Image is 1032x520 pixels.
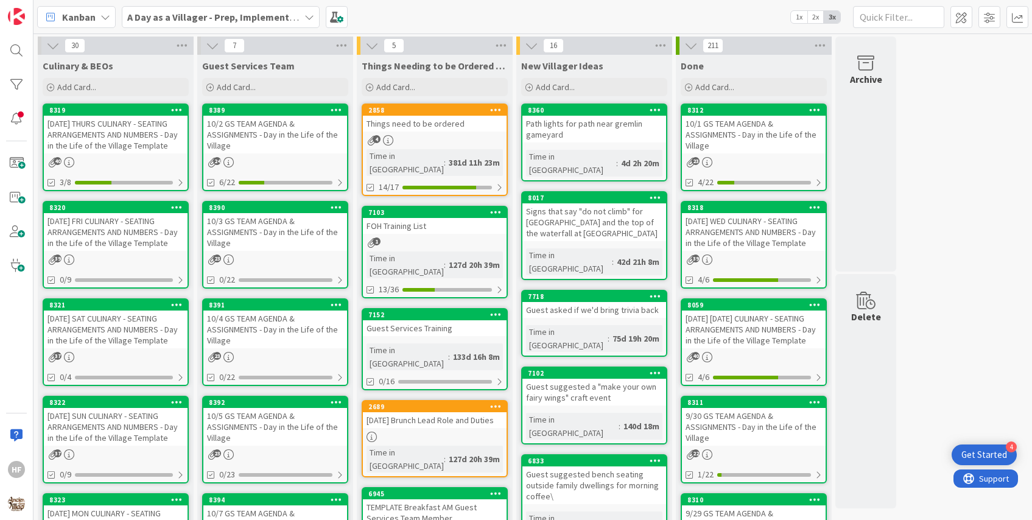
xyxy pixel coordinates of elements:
span: : [448,350,450,364]
div: 127d 20h 39m [446,452,503,466]
img: avatar [8,495,25,512]
span: Guest Services Team [202,60,295,72]
span: 0/9 [60,468,71,481]
div: 8017 [528,194,666,202]
span: 6/22 [219,176,235,189]
span: 23 [213,352,221,360]
span: 13/36 [379,283,399,296]
div: Time in [GEOGRAPHIC_DATA] [526,413,619,440]
span: 4 [373,135,381,143]
span: 1 [373,237,381,245]
img: Visit kanbanzone.com [8,8,25,25]
div: 8321[DATE] SAT CULINARY - SEATING ARRANGEMENTS AND NUMBERS - Day in the Life of the Village Template [44,300,188,348]
span: : [444,258,446,272]
div: 8319[DATE] THURS CULINARY - SEATING ARRANGEMENTS AND NUMBERS - Day in the Life of the Village Tem... [44,105,188,153]
div: 8322 [49,398,188,407]
div: 42d 21h 8m [614,255,662,269]
div: 2689 [368,402,507,411]
div: [DATE] [DATE] CULINARY - SEATING ARRANGEMENTS AND NUMBERS - Day in the Life of the Village Template [682,311,826,348]
span: Add Card... [376,82,415,93]
div: 2689 [363,401,507,412]
div: 8318[DATE] WED CULINARY - SEATING ARRANGEMENTS AND NUMBERS - Day in the Life of the Village Template [682,202,826,251]
span: 40 [54,157,61,165]
div: 10/3 GS TEAM AGENDA & ASSIGNMENTS - Day in the Life of the Village [203,213,347,251]
div: 831210/1 GS TEAM AGENDA & ASSIGNMENTS - Day in the Life of the Village [682,105,826,153]
span: 23 [213,255,221,262]
span: 7 [224,38,245,53]
span: 0/22 [219,273,235,286]
div: 8059 [687,301,826,309]
div: Guest Services Training [363,320,507,336]
span: : [444,452,446,466]
span: New Villager Ideas [521,60,603,72]
div: Time in [GEOGRAPHIC_DATA] [367,149,444,176]
div: 127d 20h 39m [446,258,503,272]
div: Get Started [961,449,1007,461]
div: 133d 16h 8m [450,350,503,364]
span: 0/22 [219,371,235,384]
div: 8391 [203,300,347,311]
span: 22 [692,449,700,457]
div: 8321 [49,301,188,309]
div: FOH Training List [363,218,507,234]
span: : [612,255,614,269]
div: 8392 [209,398,347,407]
div: 10/2 GS TEAM AGENDA & ASSIGNMENTS - Day in the Life of the Village [203,116,347,153]
div: 9/30 GS TEAM AGENDA & ASSIGNMENTS - Day in the Life of the Village [682,408,826,446]
div: Time in [GEOGRAPHIC_DATA] [367,343,448,370]
div: 8318 [682,202,826,213]
div: 7103FOH Training List [363,207,507,234]
div: 8323 [44,494,188,505]
div: Time in [GEOGRAPHIC_DATA] [526,325,608,352]
div: 8392 [203,397,347,408]
span: Things Needing to be Ordered - PUT IN CARD, Don't make new card [362,60,508,72]
span: 5 [384,38,404,53]
span: 2x [807,11,824,23]
div: 8321 [44,300,188,311]
span: Add Card... [536,82,575,93]
span: 3x [824,11,840,23]
span: 23 [692,157,700,165]
div: 8323 [49,496,188,504]
div: 8390 [209,203,347,212]
span: 16 [543,38,564,53]
span: 4/6 [698,273,709,286]
div: 6945 [368,490,507,498]
div: 10/5 GS TEAM AGENDA & ASSIGNMENTS - Day in the Life of the Village [203,408,347,446]
div: 8360 [522,105,666,116]
div: 4d 2h 20m [618,156,662,170]
span: 23 [213,449,221,457]
div: 8320 [49,203,188,212]
span: 4/6 [698,371,709,384]
div: 8059 [682,300,826,311]
div: 8322[DATE] SUN CULINARY - SEATING ARRANGEMENTS AND NUMBERS - Day in the Life of the Village Template [44,397,188,446]
div: 8360Path lights for path near gremlin gameyard [522,105,666,142]
div: 7102Guest suggested a "make your own fairy wings" craft event [522,368,666,406]
div: 8390 [203,202,347,213]
span: : [619,420,620,433]
span: 37 [54,352,61,360]
div: 83119/30 GS TEAM AGENDA & ASSIGNMENTS - Day in the Life of the Village [682,397,826,446]
span: Support [26,2,55,16]
div: 7718Guest asked if we'd bring trivia back [522,291,666,318]
div: 839010/3 GS TEAM AGENDA & ASSIGNMENTS - Day in the Life of the Village [203,202,347,251]
div: 8017Signs that say "do not climb" for [GEOGRAPHIC_DATA] and the top of the waterfall at [GEOGRAPH... [522,192,666,241]
div: HF [8,461,25,478]
span: Done [681,60,704,72]
div: 8312 [687,106,826,114]
div: 7718 [522,291,666,302]
div: 8318 [687,203,826,212]
div: 8311 [682,397,826,408]
span: 4/22 [698,176,714,189]
div: Guest asked if we'd bring trivia back [522,302,666,318]
b: A Day as a Villager - Prep, Implement and Execute [127,11,345,23]
span: 211 [703,38,723,53]
div: 75d 19h 20m [609,332,662,345]
div: 8017 [522,192,666,203]
div: 8394 [209,496,347,504]
div: Guest suggested bench seating outside family dwellings for morning coffee\ [522,466,666,504]
span: 37 [54,449,61,457]
div: 7103 [363,207,507,218]
div: [DATE] WED CULINARY - SEATING ARRANGEMENTS AND NUMBERS - Day in the Life of the Village Template [682,213,826,251]
span: 40 [692,352,700,360]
